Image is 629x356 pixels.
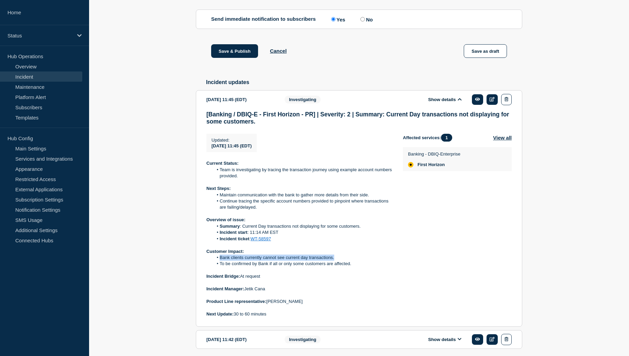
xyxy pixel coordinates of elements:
strong: Next Update: [206,311,234,317]
input: No [360,17,365,21]
input: Yes [331,17,336,21]
strong: Next Steps: [206,186,231,191]
p: Status [7,33,73,38]
li: Bank clients currently cannot see current day transactions. [213,255,392,261]
span: Investigating [285,336,321,343]
li: To be confirmed by Bank if all or only some customers are affected. [213,261,392,267]
strong: Incident Bridge: [206,274,240,279]
li: Maintain communication with the bank to gather more details from their side. [213,192,392,198]
strong: Incident start [220,230,248,235]
span: First Horizon [418,162,445,167]
p: [PERSON_NAME] [206,298,392,305]
div: [DATE] 11:45 (EDT) [206,94,274,105]
strong: Current Status: [206,161,239,166]
li: : [213,236,392,242]
div: affected [408,162,413,167]
label: No [359,16,373,22]
button: Show details [426,337,463,342]
div: [DATE] 11:42 (EDT) [206,334,274,345]
p: 30 to 60 minutes [206,311,392,317]
strong: Incident ticket [220,236,249,241]
h2: Incident updates [206,79,522,85]
span: [DATE] 11:45 (EDT) [211,143,252,148]
h3: [Banking / DBIQ-E - First Horizon - PR] | Severity: 2 | Summary: Current Day transactions not dis... [206,111,512,125]
strong: Incident Manager: [206,286,244,291]
p: At request [206,273,392,279]
p: Banking - DBIQ-Enterprise [408,151,460,157]
strong: Overview of issue: [206,217,245,222]
strong: Summary [220,224,240,229]
span: Investigating [285,96,321,103]
li: Team is investigating by tracing the transaction journey using example account numbers provided. [213,167,392,179]
a: WT-58597 [251,236,271,241]
p: Updated : [211,137,252,143]
li: : 11:14 AM EST [213,229,392,236]
button: View all [493,134,512,142]
li: : Current Day transactions not displaying for some customers. [213,223,392,229]
strong: Product Line representative: [206,299,266,304]
button: Save & Publish [211,44,258,58]
li: Continue tracing the specific account numbers provided to pinpoint where transactions are failing... [213,198,392,211]
div: Send immediate notification to subscribers [211,16,507,22]
strong: Customer Impact: [206,249,244,254]
button: Cancel [270,48,287,54]
p: Jetik Cana [206,286,392,292]
p: Send immediate notification to subscribers [211,16,316,22]
button: Show details [426,97,463,102]
button: Save as draft [464,44,507,58]
span: 1 [441,134,452,142]
span: Affected services: [403,134,456,142]
label: Yes [329,16,345,22]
